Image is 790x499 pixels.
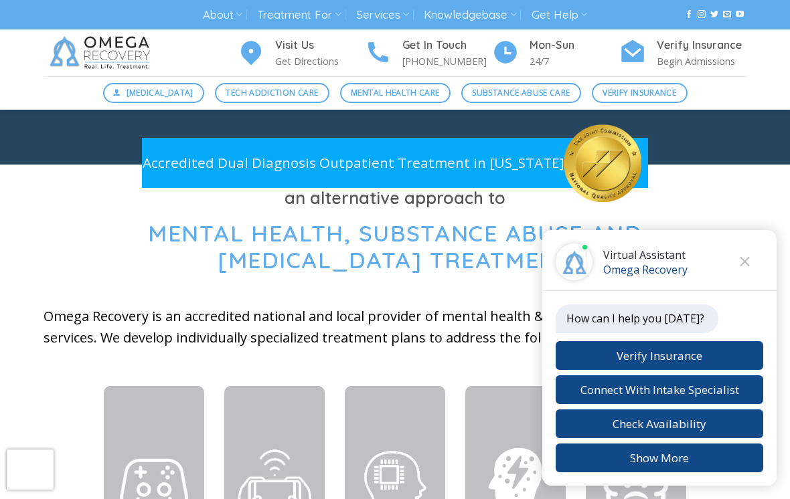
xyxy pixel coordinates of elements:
[340,83,451,103] a: Mental Health Care
[710,10,718,19] a: Follow on Twitter
[351,86,439,99] span: Mental Health Care
[275,37,365,54] h4: Visit Us
[275,54,365,69] p: Get Directions
[127,86,193,99] span: [MEDICAL_DATA]
[698,10,706,19] a: Follow on Instagram
[472,86,570,99] span: Substance Abuse Care
[148,219,642,275] span: Mental Health, Substance Abuse and [MEDICAL_DATA] Treatment
[461,83,581,103] a: Substance Abuse Care
[685,10,693,19] a: Follow on Facebook
[723,10,731,19] a: Send us an email
[203,3,242,27] a: About
[44,29,161,76] img: Omega Recovery
[603,86,676,99] span: Verify Insurance
[657,37,746,54] h4: Verify Insurance
[402,37,492,54] h4: Get In Touch
[103,83,205,103] a: [MEDICAL_DATA]
[592,83,688,103] a: Verify Insurance
[356,3,409,27] a: Services
[238,37,365,70] a: Visit Us Get Directions
[402,54,492,69] p: [PHONE_NUMBER]
[226,86,318,99] span: Tech Addiction Care
[365,37,492,70] a: Get In Touch [PHONE_NUMBER]
[142,152,564,174] p: Accredited Dual Diagnosis Outpatient Treatment in [US_STATE]
[657,54,746,69] p: Begin Admissions
[736,10,744,19] a: Follow on YouTube
[530,37,619,54] h4: Mon-Sun
[215,83,329,103] a: Tech Addiction Care
[424,3,516,27] a: Knowledgebase
[44,306,746,348] p: Omega Recovery is an accredited national and local provider of mental health & [MEDICAL_DATA] tre...
[619,37,746,70] a: Verify Insurance Begin Admissions
[44,185,746,211] h3: an alternative approach to
[530,54,619,69] p: 24/7
[532,3,587,27] a: Get Help
[257,3,341,27] a: Treatment For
